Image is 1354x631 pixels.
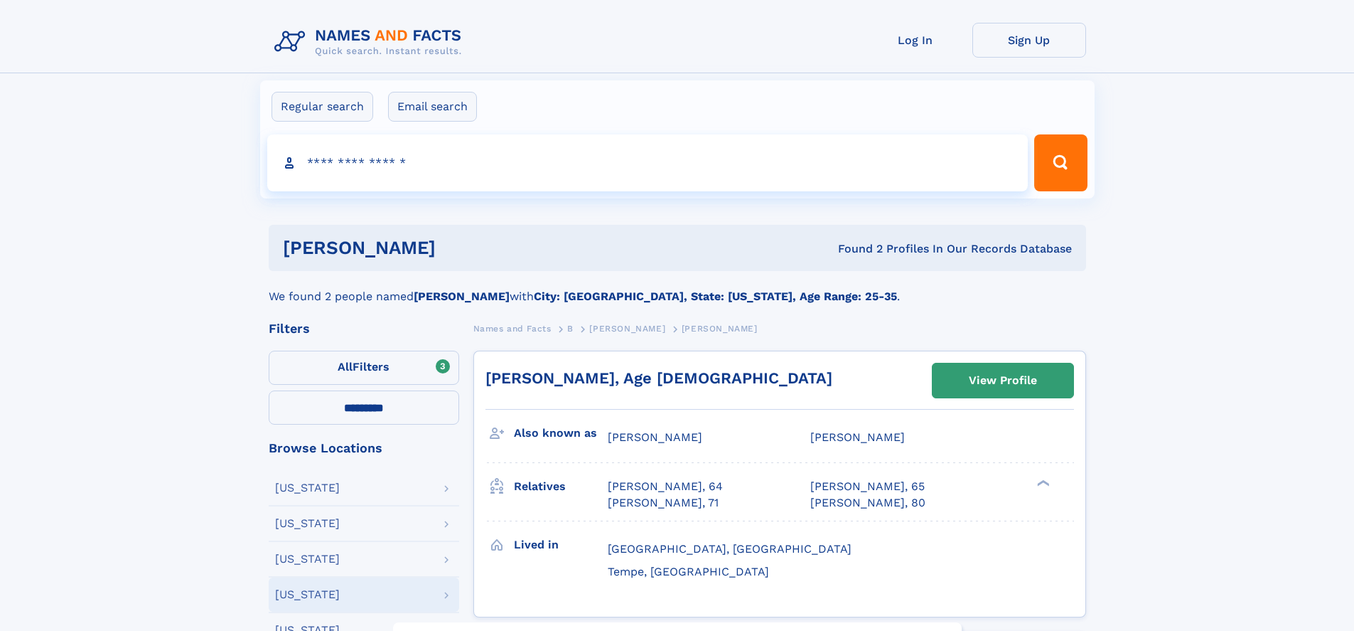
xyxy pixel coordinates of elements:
div: Found 2 Profiles In Our Records Database [637,241,1072,257]
input: search input [267,134,1028,191]
label: Filters [269,351,459,385]
label: Email search [388,92,477,122]
h3: Relatives [514,474,608,499]
a: B [567,319,574,337]
b: [PERSON_NAME] [414,290,510,303]
label: Regular search [272,92,373,122]
b: City: [GEOGRAPHIC_DATA], State: [US_STATE], Age Range: 25-35 [534,290,897,303]
div: ❯ [1033,479,1051,488]
img: Logo Names and Facts [269,23,473,61]
div: Browse Locations [269,442,459,455]
div: [US_STATE] [275,482,340,494]
h3: Lived in [514,533,608,557]
span: [PERSON_NAME] [589,324,665,334]
div: View Profile [969,364,1037,397]
a: [PERSON_NAME], 64 [608,479,723,494]
div: [US_STATE] [275,589,340,600]
div: Filters [269,322,459,335]
button: Search Button [1034,134,1087,191]
a: [PERSON_NAME] [589,319,665,337]
a: Sign Up [972,23,1086,58]
div: [US_STATE] [275,553,340,565]
span: [PERSON_NAME] [682,324,758,334]
div: [US_STATE] [275,518,340,529]
h1: [PERSON_NAME] [283,239,637,257]
h3: Also known as [514,421,608,445]
span: [PERSON_NAME] [608,430,702,444]
a: [PERSON_NAME], 65 [810,479,925,494]
span: [PERSON_NAME] [810,430,905,444]
a: Names and Facts [473,319,552,337]
span: [GEOGRAPHIC_DATA], [GEOGRAPHIC_DATA] [608,542,851,556]
a: [PERSON_NAME], 80 [810,495,925,511]
a: [PERSON_NAME], Age [DEMOGRAPHIC_DATA] [485,369,832,387]
a: Log In [859,23,972,58]
div: We found 2 people named with . [269,271,1086,305]
span: Tempe, [GEOGRAPHIC_DATA] [608,565,769,578]
a: [PERSON_NAME], 71 [608,495,719,511]
span: B [567,324,574,334]
span: All [338,360,353,373]
a: View Profile [933,364,1073,398]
